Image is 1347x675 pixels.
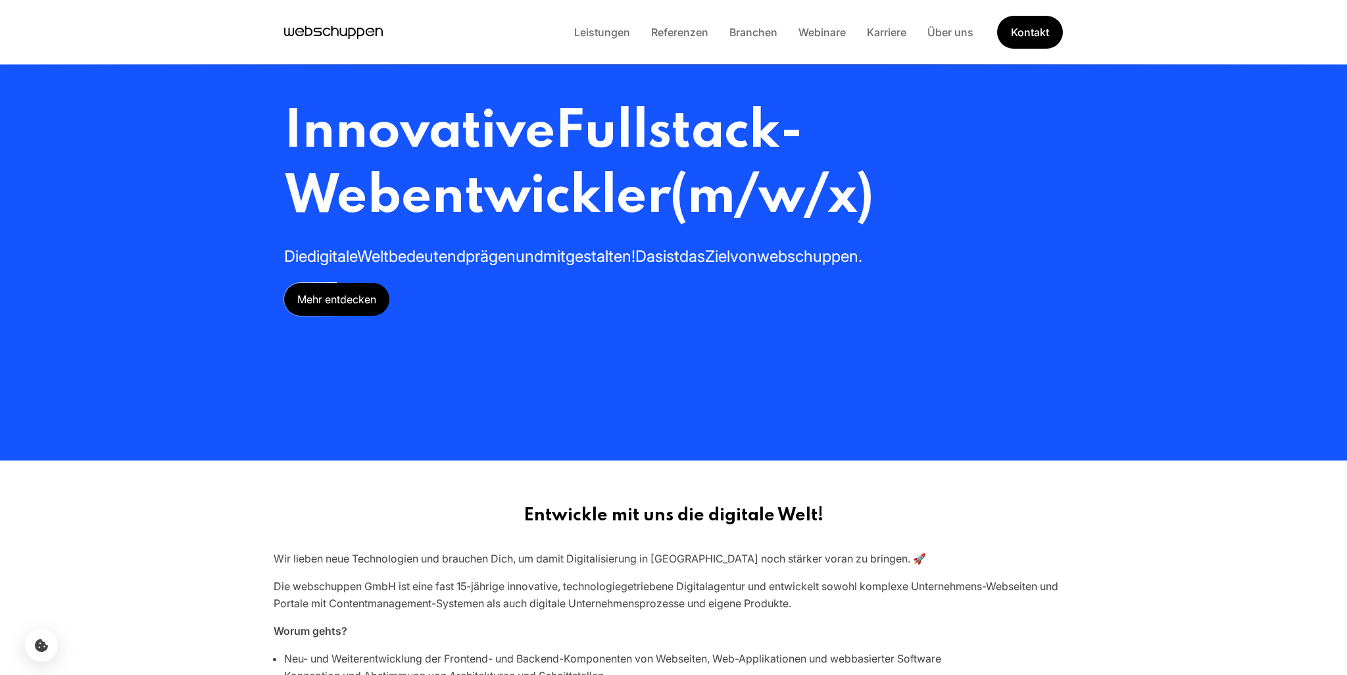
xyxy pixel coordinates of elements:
p: Die webschuppen GmbH ist eine fast 15-jährige innovative, technologiegetriebene Digitalagentur un... [274,578,1073,612]
span: Welt [357,247,389,266]
a: Leistungen [564,26,641,39]
a: Karriere [856,26,917,39]
span: das [679,247,705,266]
span: von [730,247,757,266]
span: mitgestalten! [543,247,635,266]
span: digitale [307,247,357,266]
span: prägen [466,247,516,266]
button: Cookie-Einstellungen öffnen [25,629,58,662]
span: Ziel [705,247,730,266]
a: Referenzen [641,26,719,39]
span: und [516,247,543,266]
h2: Entwickle mit uns die digitale Welt! [274,505,1073,526]
a: Get Started [997,16,1063,49]
a: Über uns [917,26,984,39]
li: Neu- und Weiterentwicklung der Frontend- und Backend-Komponenten von Webseiten, Web-Applikationen... [284,650,1073,667]
a: Mehr entdecken [284,283,389,316]
span: Die [284,247,307,266]
span: (m/w/x) [670,171,873,224]
a: Hauptseite besuchen [284,22,383,42]
p: Wir lieben neue Technologien und brauchen Dich, um damit Digitalisierung in [GEOGRAPHIC_DATA] noc... [274,550,1073,567]
span: webschuppen. [757,247,862,266]
span: bedeutend [389,247,466,266]
a: Branchen [719,26,788,39]
span: Innovative [284,106,555,159]
a: Webinare [788,26,856,39]
span: ist [663,247,679,266]
strong: Worum gehts? [274,624,347,637]
span: Das [635,247,663,266]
